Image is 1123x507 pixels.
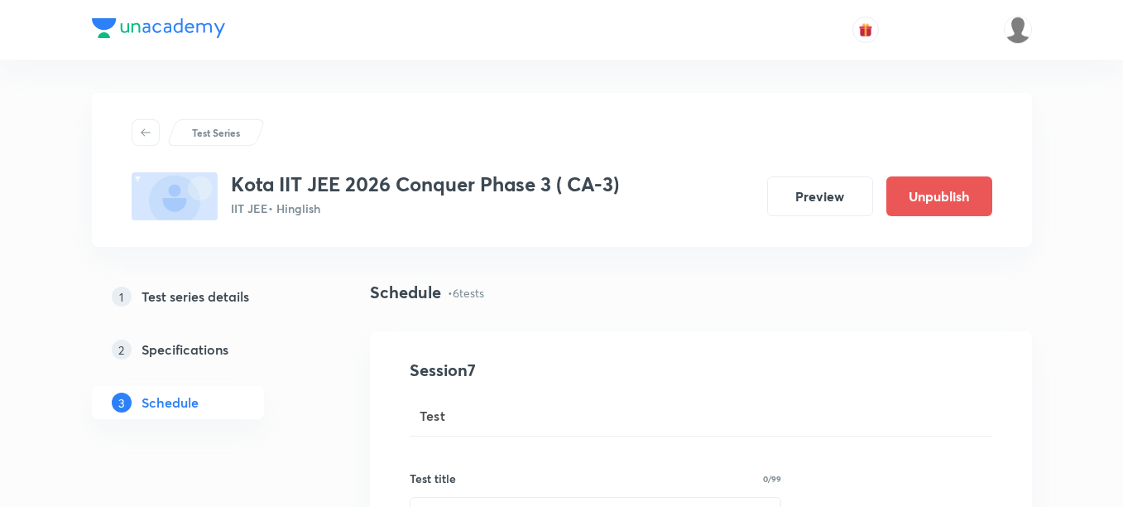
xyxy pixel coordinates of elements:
button: Preview [767,176,873,216]
h5: Test series details [142,287,249,307]
p: • 6 tests [448,284,484,302]
img: avatar [858,22,873,37]
p: 3 [112,393,132,413]
p: IIT JEE • Hinglish [231,200,619,217]
h5: Schedule [142,393,199,413]
img: yusuf ali [1004,16,1032,44]
h4: Session 7 [410,358,712,383]
h5: Specifications [142,340,228,360]
h3: Kota IIT JEE 2026 Conquer Phase 3 ( CA-3) [231,172,619,196]
p: Test Series [192,125,240,140]
button: Unpublish [886,176,992,216]
h4: Schedule [370,280,441,305]
a: 1Test series details [92,280,317,313]
h6: Test title [410,470,456,487]
a: Company Logo [92,18,225,42]
p: 2 [112,340,132,360]
img: fallback-thumbnail.png [132,172,218,220]
button: avatar [852,17,879,43]
p: 0/99 [763,475,781,483]
p: 1 [112,287,132,307]
a: 2Specifications [92,333,317,366]
img: Company Logo [92,18,225,38]
span: Test [420,406,446,426]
